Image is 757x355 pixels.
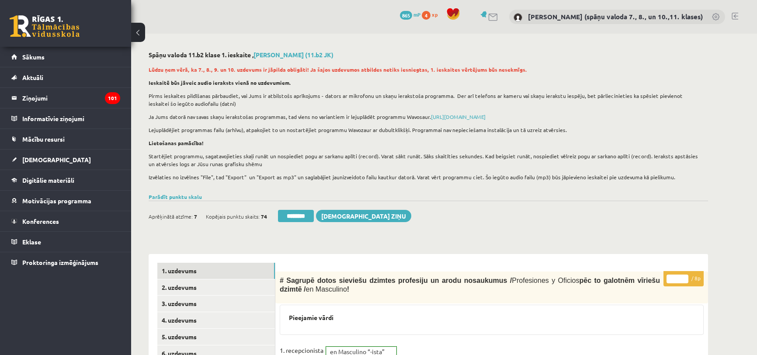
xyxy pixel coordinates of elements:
[512,277,579,284] span: Profesiones y Oficios
[11,108,120,129] a: Informatīvie ziņojumi
[11,232,120,252] a: Eklase
[22,88,120,108] legend: Ziņojumi
[431,113,486,120] a: [URL][DOMAIN_NAME]
[22,135,65,143] span: Mācību resursi
[157,296,275,312] a: 3. uzdevums
[149,92,704,108] p: Pirms ieskaites pildīšanas pārbaudiet, vai Jums ir atbilstošs aprīkojums - dators ar mikrofonu un...
[11,150,120,170] a: [DEMOGRAPHIC_DATA]
[149,113,704,121] p: Ja Jums datorā nav savas skaņu ierakstošas programmas, tad viens no variantiem ir lejuplādēt prog...
[11,67,120,87] a: Aktuāli
[10,15,80,37] a: Rīgas 1. Tālmācības vidusskola
[11,47,120,67] a: Sākums
[306,285,347,293] span: en Masculino
[149,139,204,146] strong: Lietošanas pamācība!
[289,314,694,321] h3: Pieejamie vārdi
[663,271,704,286] p: / 8p
[413,11,420,18] span: mP
[22,238,41,246] span: Eklase
[22,73,43,81] span: Aktuāli
[157,279,275,296] a: 2. uzdevums
[149,210,193,223] span: Aprēķinātā atzīme:
[22,258,98,266] span: Proktoringa izmēģinājums
[22,197,91,205] span: Motivācijas programma
[400,11,412,20] span: 865
[280,277,512,284] span: # Sagrupē dotos sieviešu dzimtes profesiju un arodu nosaukumus /
[316,210,411,222] a: [DEMOGRAPHIC_DATA] ziņu
[11,129,120,149] a: Mācību resursi
[528,12,703,21] a: [PERSON_NAME] (spāņu valoda 7., 8., un 10.,11. klases)
[22,176,74,184] span: Digitālie materiāli
[149,126,704,134] p: Lejuplādējiet programmas failu (arhīvu), atpakojiet to un nostartējiet programmu Wavozaur ar dubu...
[22,108,120,129] legend: Informatīvie ziņojumi
[422,11,431,20] span: 4
[347,285,349,293] span: !
[206,210,260,223] span: Kopējais punktu skaits:
[149,173,704,181] p: Izvēlaties no izvēlnes "File", tad "Export" un "Export as mp3" un saglabājiet jaunizveidoto failu...
[11,191,120,211] a: Motivācijas programma
[157,329,275,345] a: 5. uzdevums
[11,170,120,190] a: Digitālie materiāli
[149,193,202,200] a: Parādīt punktu skalu
[194,210,197,223] span: 7
[11,211,120,231] a: Konferences
[11,252,120,272] a: Proktoringa izmēģinājums
[149,51,708,59] h2: Spāņu valoda 11.b2 klase 1. ieskaite ,
[22,217,59,225] span: Konferences
[149,66,527,73] strong: Lūdzu ņem vērā, ka 7., 8., 9. un 10. uzdevums ir jāpilda obligāti! Ja šajos uzdevumos atbildes ne...
[261,210,267,223] span: 74
[253,51,333,59] a: [PERSON_NAME] (11.b2 JK)
[422,11,442,18] a: 4 xp
[149,79,291,86] strong: Ieskaitē būs jāveic audio ieraksts vienā no uzdevumiem.
[514,13,522,22] img: Signe Sirmā (spāņu valoda 7., 8., un 10.,11. klases)
[157,263,275,279] a: 1. uzdevums
[11,88,120,108] a: Ziņojumi101
[22,53,45,61] span: Sākums
[105,92,120,104] i: 101
[157,312,275,328] a: 4. uzdevums
[400,11,420,18] a: 865 mP
[149,152,704,168] p: Startējiet programmu, sagatavojieties skaļi runāt un nospiediet pogu ar sarkanu aplīti (record). ...
[432,11,438,18] span: xp
[22,156,91,164] span: [DEMOGRAPHIC_DATA]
